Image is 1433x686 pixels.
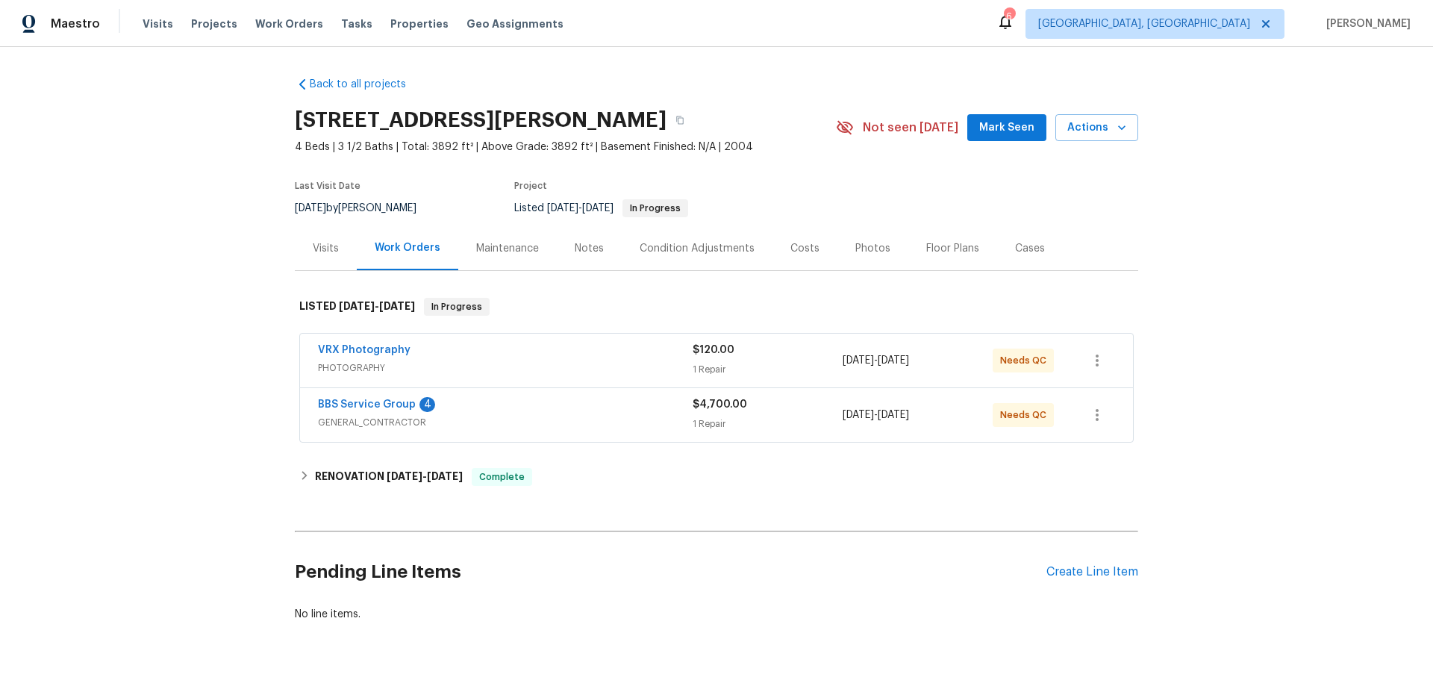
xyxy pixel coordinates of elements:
span: Geo Assignments [466,16,563,31]
span: Actions [1067,119,1126,137]
span: Listed [514,203,688,213]
span: Work Orders [255,16,323,31]
span: GENERAL_CONTRACTOR [318,415,693,430]
div: Cases [1015,241,1045,256]
span: [DATE] [387,471,422,481]
span: - [843,353,909,368]
span: - [339,301,415,311]
span: Complete [473,470,531,484]
span: [DATE] [878,355,909,366]
span: Projects [191,16,237,31]
span: In Progress [624,204,687,213]
span: Visits [143,16,173,31]
span: Properties [390,16,449,31]
span: [DATE] [427,471,463,481]
span: [DATE] [878,410,909,420]
div: Photos [855,241,890,256]
div: 1 Repair [693,417,843,431]
a: BBS Service Group [318,399,416,410]
span: - [843,408,909,422]
h6: LISTED [299,298,415,316]
span: Not seen [DATE] [863,120,958,135]
span: Mark Seen [979,119,1034,137]
div: Visits [313,241,339,256]
span: - [547,203,614,213]
span: Last Visit Date [295,181,360,190]
span: - [387,471,463,481]
div: by [PERSON_NAME] [295,199,434,217]
span: Maestro [51,16,100,31]
span: Needs QC [1000,353,1052,368]
span: $120.00 [693,345,734,355]
div: Work Orders [375,240,440,255]
a: Back to all projects [295,77,438,92]
span: [DATE] [582,203,614,213]
span: [DATE] [339,301,375,311]
h2: Pending Line Items [295,537,1046,607]
span: Tasks [341,19,372,29]
div: Costs [790,241,819,256]
span: [DATE] [547,203,578,213]
span: [DATE] [843,410,874,420]
div: 1 Repair [693,362,843,377]
div: 6 [1004,9,1014,24]
span: [PERSON_NAME] [1320,16,1411,31]
span: [DATE] [379,301,415,311]
div: Maintenance [476,241,539,256]
span: 4 Beds | 3 1/2 Baths | Total: 3892 ft² | Above Grade: 3892 ft² | Basement Finished: N/A | 2004 [295,140,836,155]
span: [DATE] [295,203,326,213]
span: Project [514,181,547,190]
span: In Progress [425,299,488,314]
h6: RENOVATION [315,468,463,486]
div: No line items. [295,607,1138,622]
button: Copy Address [666,107,693,134]
span: Needs QC [1000,408,1052,422]
span: [GEOGRAPHIC_DATA], [GEOGRAPHIC_DATA] [1038,16,1250,31]
div: Floor Plans [926,241,979,256]
div: Create Line Item [1046,565,1138,579]
div: Notes [575,241,604,256]
div: LISTED [DATE]-[DATE]In Progress [295,283,1138,331]
button: Actions [1055,114,1138,142]
div: Condition Adjustments [640,241,755,256]
h2: [STREET_ADDRESS][PERSON_NAME] [295,113,666,128]
button: Mark Seen [967,114,1046,142]
span: $4,700.00 [693,399,747,410]
div: RENOVATION [DATE]-[DATE]Complete [295,459,1138,495]
span: [DATE] [843,355,874,366]
a: VRX Photography [318,345,410,355]
span: PHOTOGRAPHY [318,361,693,375]
div: 4 [419,397,435,412]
